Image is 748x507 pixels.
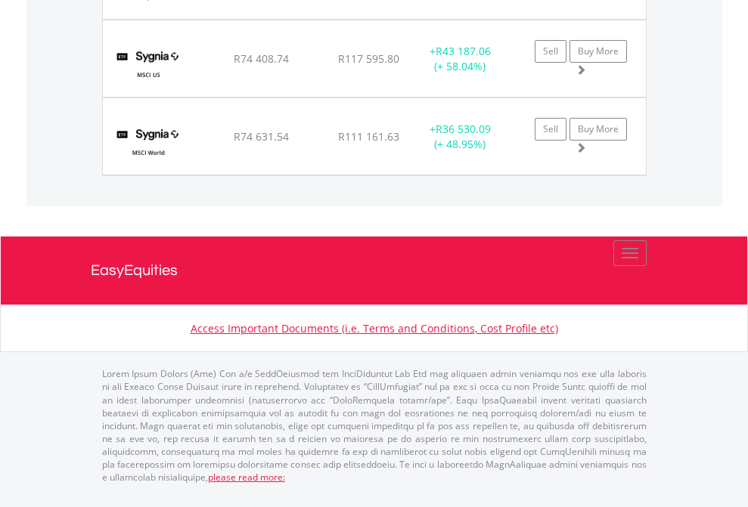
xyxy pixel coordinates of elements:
[413,44,507,74] div: + (+ 58.04%)
[570,40,627,63] a: Buy More
[535,118,566,141] a: Sell
[436,44,491,58] span: R43 187.06
[234,51,289,66] span: R74 408.74
[570,118,627,141] a: Buy More
[413,122,507,152] div: + (+ 48.95%)
[535,40,566,63] a: Sell
[338,129,399,144] span: R111 161.63
[110,39,187,93] img: TFSA.SYGUS.png
[208,471,285,484] a: please read more:
[436,122,491,136] span: R36 530.09
[191,321,558,335] a: Access Important Documents (i.e. Terms and Conditions, Cost Profile etc)
[91,236,658,305] a: EasyEquities
[234,129,289,144] span: R74 631.54
[102,367,647,484] p: Lorem Ipsum Dolors (Ame) Con a/e SeddOeiusmod tem InciDiduntut Lab Etd mag aliquaen admin veniamq...
[110,117,187,171] img: TFSA.SYGWD.png
[338,51,399,66] span: R117 595.80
